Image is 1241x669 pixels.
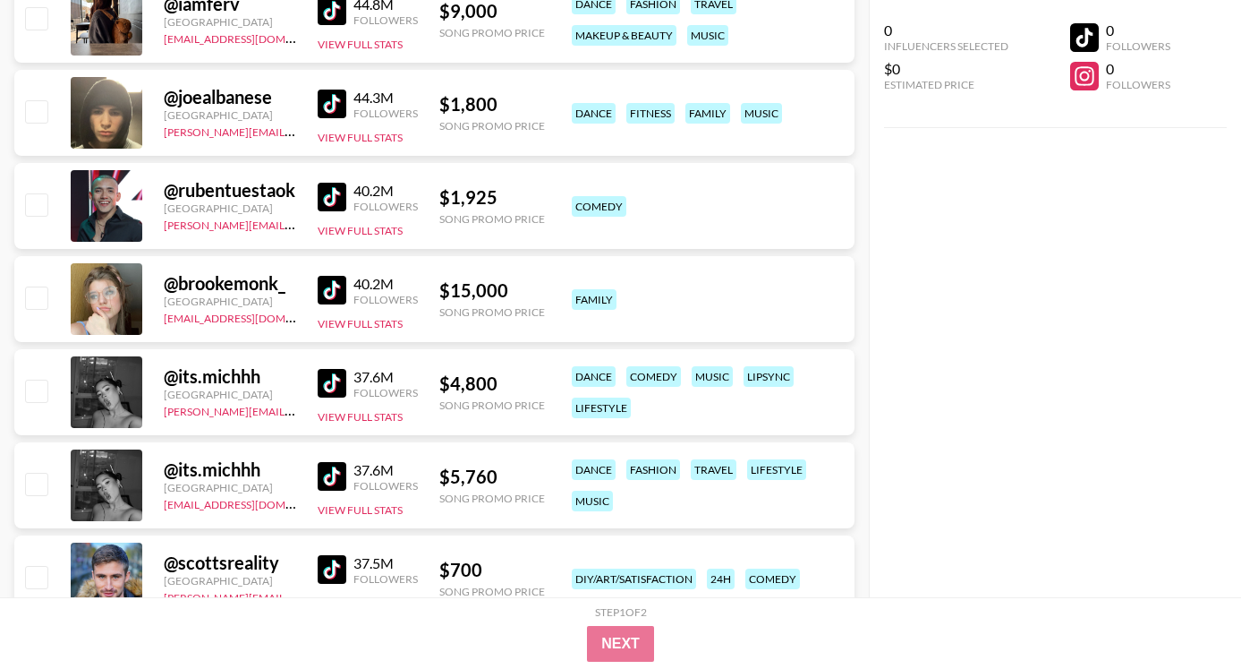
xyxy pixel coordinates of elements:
div: [GEOGRAPHIC_DATA] [164,295,296,308]
div: Followers [353,13,418,27]
div: [GEOGRAPHIC_DATA] [164,388,296,401]
div: family [572,289,616,310]
a: [EMAIL_ADDRESS][DOMAIN_NAME] [164,494,344,511]
div: Followers [353,572,418,586]
div: lipsync [744,366,794,387]
button: View Full Stats [318,317,403,330]
div: 37.6M [353,461,418,479]
div: [GEOGRAPHIC_DATA] [164,202,296,215]
img: TikTok [318,276,346,304]
div: $ 5,760 [439,466,545,488]
div: @ its.michhh [164,365,296,388]
div: 40.2M [353,182,418,200]
div: dance [572,103,616,124]
div: music [692,366,733,387]
div: @ rubentuestaok [164,179,296,202]
div: $ 15,000 [439,279,545,302]
div: @ brookemonk_ [164,272,296,295]
img: TikTok [318,369,346,398]
div: music [572,491,613,511]
div: Followers [353,479,418,493]
img: TikTok [318,555,346,584]
div: Song Promo Price [439,212,545,226]
div: @ scottsreality [164,552,296,574]
div: lifestyle [572,398,631,418]
a: [PERSON_NAME][EMAIL_ADDRESS][DOMAIN_NAME] [164,588,429,605]
div: 24h [707,569,735,589]
div: $ 1,800 [439,93,545,116]
div: Song Promo Price [439,305,545,319]
div: Song Promo Price [439,585,545,598]
iframe: Drift Widget Chat Controller [1152,579,1220,648]
div: comedy [572,196,626,217]
div: Step 1 of 2 [595,605,647,619]
div: Followers [353,107,418,120]
div: 0 [1106,60,1170,78]
div: [GEOGRAPHIC_DATA] [164,574,296,588]
div: @ joealbanese [164,86,296,108]
div: Song Promo Price [439,119,545,133]
div: lifestyle [747,459,806,480]
button: View Full Stats [318,224,403,237]
div: Followers [353,386,418,399]
div: Influencers Selected [884,39,1008,53]
div: $ 700 [439,559,545,581]
a: [EMAIL_ADDRESS][DOMAIN_NAME] [164,308,344,325]
div: 0 [884,21,1008,39]
div: 40.2M [353,275,418,293]
button: View Full Stats [318,596,403,610]
div: [GEOGRAPHIC_DATA] [164,481,296,494]
img: TikTok [318,462,346,491]
div: $0 [884,60,1008,78]
div: makeup & beauty [572,25,676,46]
div: @ its.michhh [164,459,296,481]
div: fitness [626,103,675,124]
div: Song Promo Price [439,26,545,39]
a: [EMAIL_ADDRESS][DOMAIN_NAME] [164,29,344,46]
img: TikTok [318,183,346,211]
div: dance [572,459,616,480]
div: Followers [1106,78,1170,91]
div: comedy [626,366,681,387]
div: Followers [353,293,418,306]
div: Followers [353,200,418,213]
div: family [685,103,730,124]
a: [PERSON_NAME][EMAIL_ADDRESS][DOMAIN_NAME] [164,215,429,232]
button: View Full Stats [318,131,403,144]
div: comedy [745,569,800,589]
div: $ 1,925 [439,186,545,209]
div: [GEOGRAPHIC_DATA] [164,15,296,29]
div: Song Promo Price [439,492,545,505]
div: [GEOGRAPHIC_DATA] [164,108,296,122]
div: fashion [626,459,680,480]
div: diy/art/satisfaction [572,569,696,589]
div: 37.5M [353,554,418,572]
a: [PERSON_NAME][EMAIL_ADDRESS][DOMAIN_NAME] [164,401,429,418]
div: travel [691,459,736,480]
img: TikTok [318,90,346,118]
a: [PERSON_NAME][EMAIL_ADDRESS][DOMAIN_NAME] [164,122,429,139]
div: music [687,25,728,46]
div: dance [572,366,616,387]
div: Followers [1106,39,1170,53]
button: View Full Stats [318,38,403,51]
div: 0 [1106,21,1170,39]
div: Estimated Price [884,78,1008,91]
div: 37.6M [353,368,418,386]
div: 44.3M [353,89,418,107]
button: Next [587,626,654,662]
div: music [741,103,782,124]
button: View Full Stats [318,503,403,517]
div: $ 4,800 [439,373,545,395]
div: Song Promo Price [439,399,545,412]
button: View Full Stats [318,410,403,424]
